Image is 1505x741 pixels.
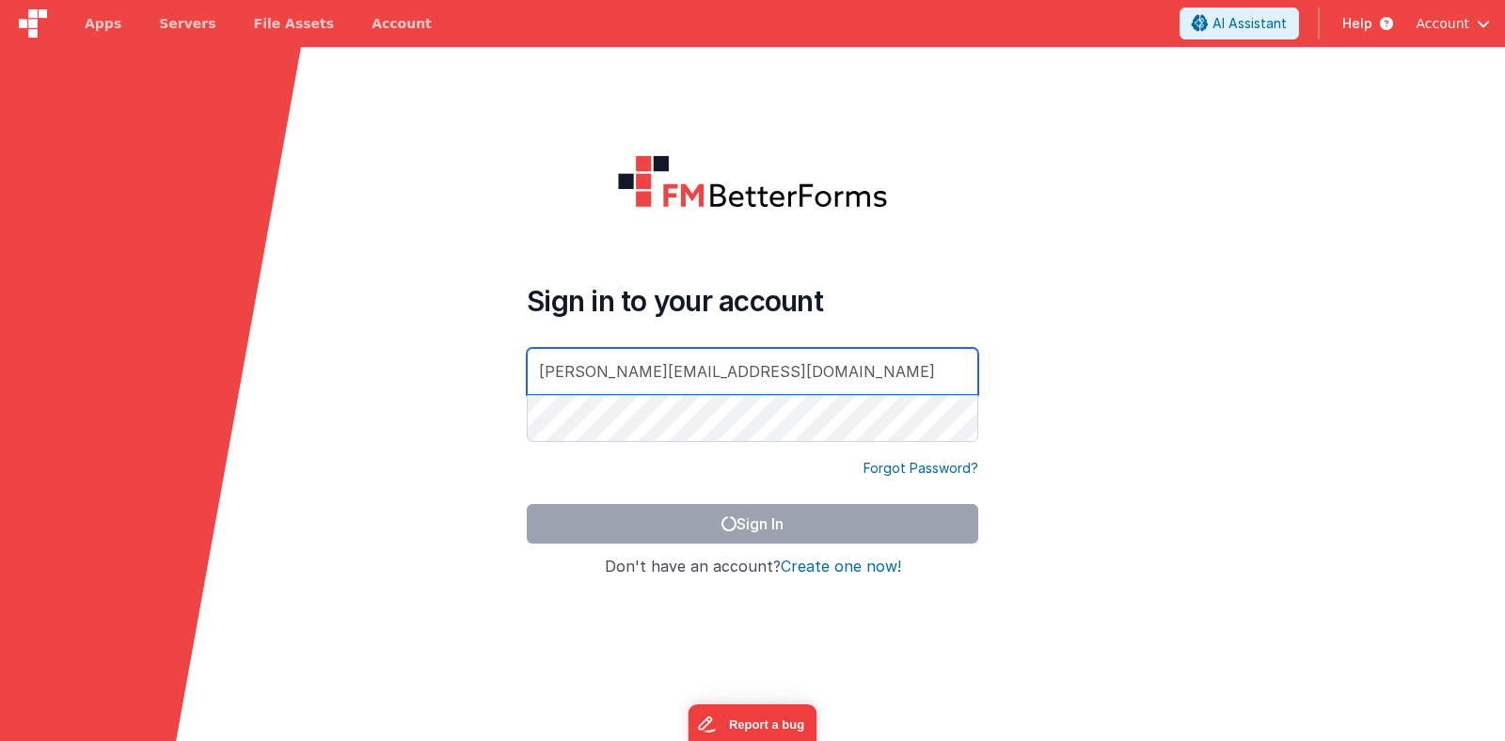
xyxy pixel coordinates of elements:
[1212,14,1287,33] span: AI Assistant
[1342,14,1372,33] span: Help
[527,559,978,575] h4: Don't have an account?
[527,284,978,318] h4: Sign in to your account
[1180,8,1299,39] button: AI Assistant
[781,559,901,575] button: Create one now!
[863,459,978,478] a: Forgot Password?
[527,504,978,544] button: Sign In
[527,348,978,395] input: Email Address
[1416,14,1469,33] span: Account
[159,14,215,33] span: Servers
[85,14,121,33] span: Apps
[254,14,335,33] span: File Assets
[1416,14,1490,33] button: Account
